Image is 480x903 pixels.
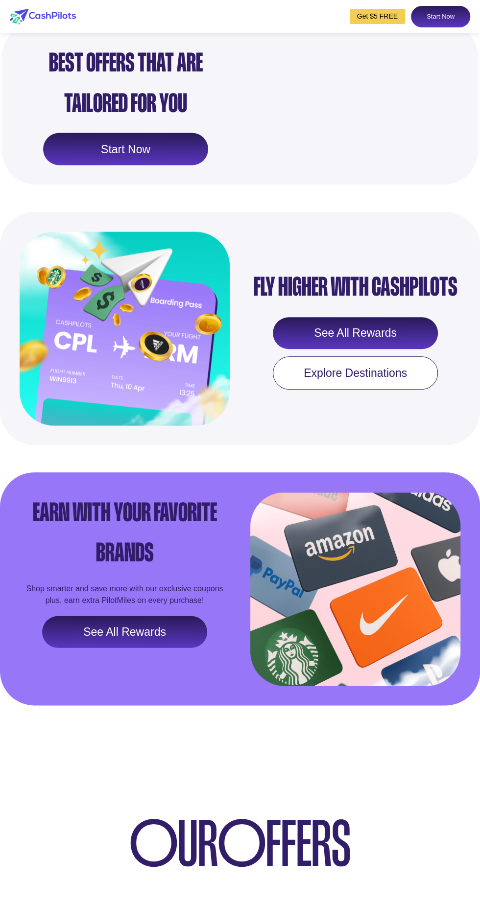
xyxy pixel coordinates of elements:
span: O [218,812,266,876]
a: Start Now [43,133,208,165]
div: Best Offers that are Tailored for You [22,42,230,123]
a: See All Rewards [42,616,207,648]
a: See All Rewards [273,317,438,349]
img: logo [10,9,76,24]
div: Shop smarter and save more with our exclusive coupons plus, earn extra PilotMiles on every purchase! [20,582,230,606]
a: Start Now [411,6,470,27]
div: Earn with Your Favorite Brands [20,492,230,573]
a: Get $5 FREE [350,9,405,24]
a: Explore Destinations [273,356,438,390]
img: card-img [250,492,460,686]
span: O [130,812,178,876]
img: card-img [20,232,230,425]
div: Fly Higher with CashPilots [254,267,457,307]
